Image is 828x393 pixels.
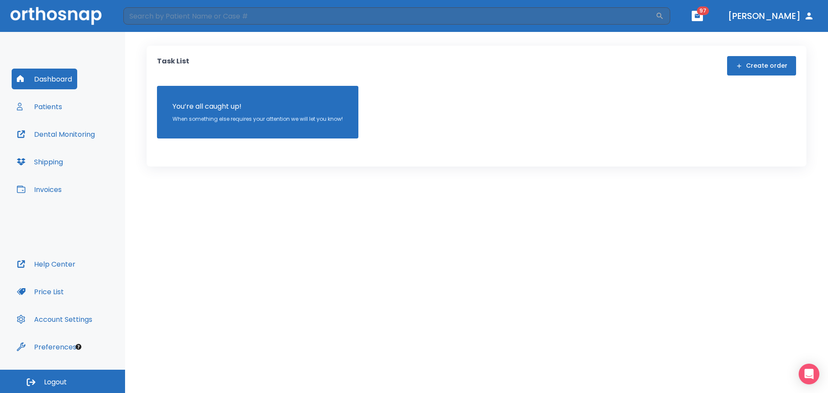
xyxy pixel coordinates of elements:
[12,336,82,357] button: Preferences
[75,343,82,351] div: Tooltip anchor
[172,115,343,123] p: When something else requires your attention we will let you know!
[697,6,709,15] span: 97
[157,56,189,75] p: Task List
[799,364,819,384] div: Open Intercom Messenger
[10,7,102,25] img: Orthosnap
[12,309,97,330] button: Account Settings
[12,254,81,274] button: Help Center
[172,101,343,112] p: You’re all caught up!
[12,96,67,117] button: Patients
[12,124,100,145] button: Dental Monitoring
[12,179,67,200] button: Invoices
[12,151,68,172] button: Shipping
[12,281,69,302] button: Price List
[12,69,77,89] button: Dashboard
[123,7,655,25] input: Search by Patient Name or Case #
[44,377,67,387] span: Logout
[727,56,796,75] button: Create order
[724,8,818,24] button: [PERSON_NAME]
